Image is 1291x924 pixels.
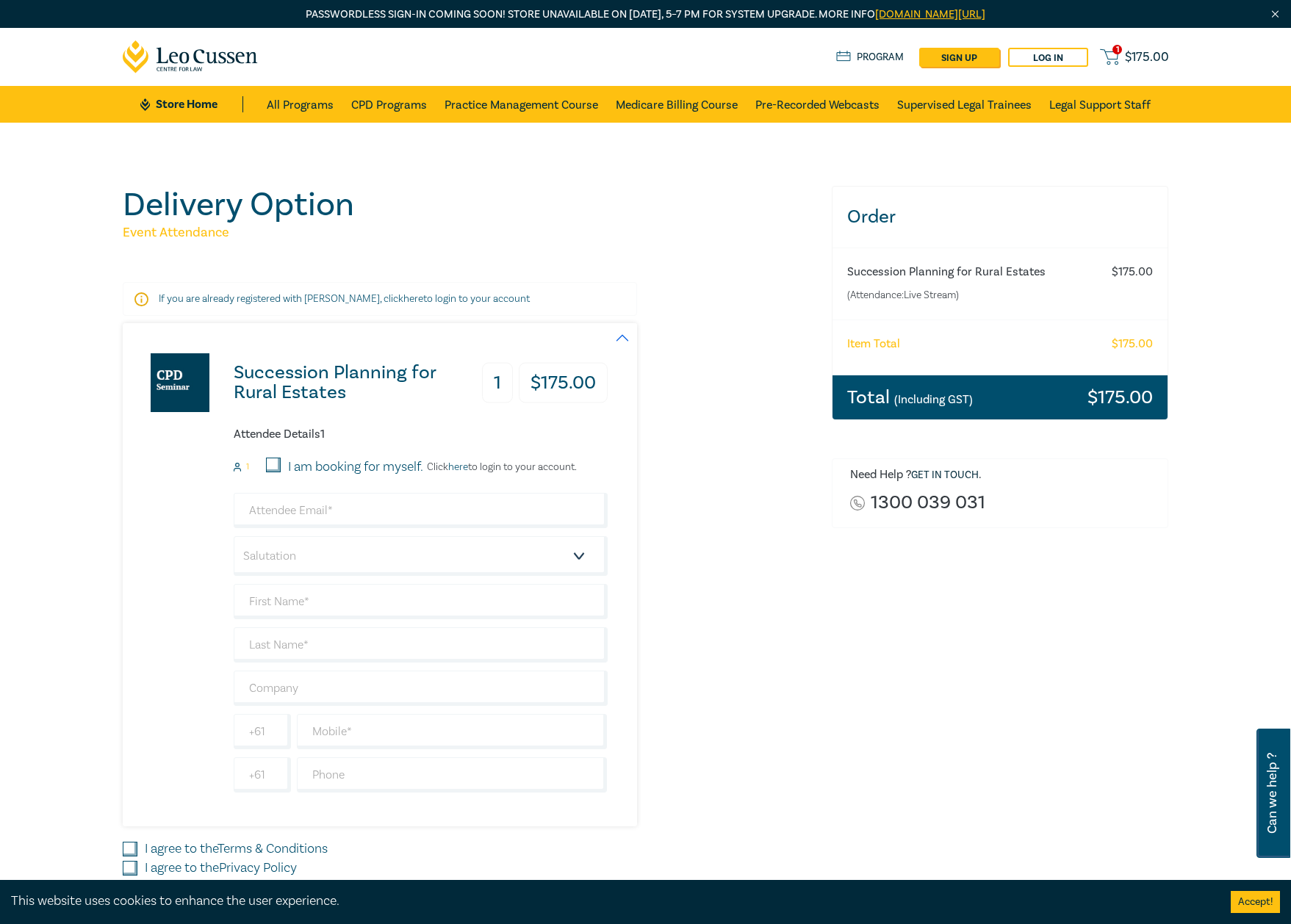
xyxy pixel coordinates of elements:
[145,859,297,878] label: I agree to the
[1112,45,1122,54] span: 1
[1269,8,1281,21] img: Close
[894,392,973,407] small: (Including GST)
[234,671,608,706] input: Company
[145,840,328,859] label: I agree to the
[151,353,209,412] img: Succession Planning for Rural Estates
[234,714,291,749] input: +61
[297,714,608,749] input: Mobile*
[519,363,608,403] h3: $ 175.00
[234,627,608,663] input: Last Name*
[850,468,1157,483] h6: Need Help ? .
[234,363,475,403] h3: Succession Planning for Rural Estates
[1231,891,1280,913] button: Accept cookies
[159,292,601,306] p: If you are already registered with [PERSON_NAME], click to login to your account
[847,265,1095,279] h6: Succession Planning for Rural Estates
[911,469,979,482] a: Get in touch
[1112,265,1153,279] h6: $ 175.00
[403,292,423,306] a: here
[1112,337,1153,351] h6: $ 175.00
[836,49,905,65] a: Program
[246,462,249,472] small: 1
[123,7,1169,23] p: Passwordless sign-in coming soon! Store unavailable on [DATE], 5–7 PM for system upgrade. More info
[234,493,608,528] input: Attendee Email*
[1125,49,1169,65] span: $ 175.00
[919,48,999,67] a: sign up
[1265,737,1279,849] span: Can we help ?
[871,493,985,513] a: 1300 039 031
[847,288,1095,303] small: (Attendance: Live Stream )
[482,363,513,403] h3: 1
[234,427,608,441] h6: Attendee Details 1
[833,187,1168,248] h3: Order
[1087,388,1153,407] h3: $ 175.00
[267,86,334,123] a: All Programs
[1008,48,1088,67] a: Log in
[219,859,297,876] a: Privacy Policy
[445,86,598,123] a: Practice Management Course
[875,7,985,21] a: [DOMAIN_NAME][URL]
[448,461,468,474] a: here
[297,757,608,793] input: Phone
[755,86,880,123] a: Pre-Recorded Webcasts
[217,840,328,857] a: Terms & Conditions
[123,224,814,242] h5: Event Attendance
[847,337,900,351] h6: Item Total
[847,388,973,407] h3: Total
[616,86,738,123] a: Medicare Billing Course
[897,86,1032,123] a: Supervised Legal Trainees
[351,86,427,123] a: CPD Programs
[423,461,577,473] p: Click to login to your account.
[1049,86,1151,123] a: Legal Support Staff
[234,757,291,793] input: +61
[140,96,242,112] a: Store Home
[123,186,814,224] h1: Delivery Option
[288,458,423,477] label: I am booking for myself.
[234,584,608,619] input: First Name*
[11,892,1209,911] div: This website uses cookies to enhance the user experience.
